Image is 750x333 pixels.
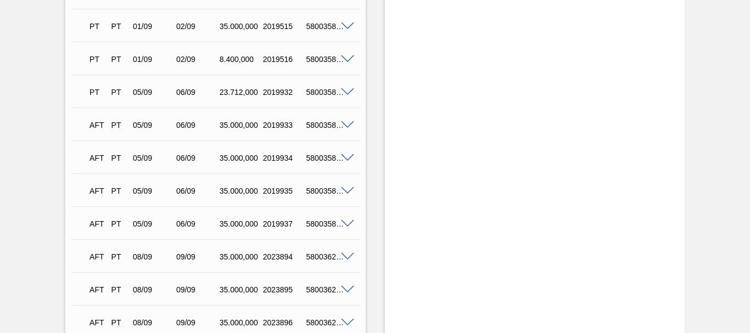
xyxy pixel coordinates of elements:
[89,22,105,31] p: PT
[109,22,130,31] div: Pedido de Transferência
[87,278,108,302] div: Aguardando Fornecimento
[87,47,108,71] div: Pedido em Trânsito
[89,252,105,261] p: AFT
[89,88,105,97] p: PT
[109,285,130,294] div: Pedido de Transferência
[173,252,220,261] div: 09/09/2025
[130,154,177,162] div: 05/09/2025
[217,154,264,162] div: 35.000,000
[260,187,307,195] div: 2019935
[130,55,177,64] div: 01/09/2025
[304,285,350,294] div: 5800362599
[304,187,350,195] div: 5800358448
[217,285,264,294] div: 35.000,000
[109,318,130,327] div: Pedido de Transferência
[304,219,350,228] div: 5800358449
[260,121,307,129] div: 2019933
[87,80,108,104] div: Pedido em Trânsito
[304,22,350,31] div: 5800358105
[87,113,108,137] div: Aguardando Fornecimento
[260,88,307,97] div: 2019932
[173,154,220,162] div: 06/09/2025
[89,285,105,294] p: AFT
[109,121,130,129] div: Pedido de Transferência
[89,121,105,129] p: AFT
[173,121,220,129] div: 06/09/2025
[173,88,220,97] div: 06/09/2025
[109,252,130,261] div: Pedido de Transferência
[304,121,350,129] div: 5800358446
[304,252,350,261] div: 5800362598
[304,154,350,162] div: 5800358447
[130,121,177,129] div: 05/09/2025
[260,55,307,64] div: 2019516
[217,219,264,228] div: 35.000,000
[109,88,130,97] div: Pedido de Transferência
[89,187,105,195] p: AFT
[109,154,130,162] div: Pedido de Transferência
[217,55,264,64] div: 8.400,000
[130,22,177,31] div: 01/09/2025
[87,146,108,170] div: Aguardando Fornecimento
[217,22,264,31] div: 35.000,000
[109,55,130,64] div: Pedido de Transferência
[87,179,108,203] div: Aguardando Fornecimento
[304,88,350,97] div: 5800358445
[173,55,220,64] div: 02/09/2025
[87,245,108,269] div: Aguardando Fornecimento
[173,219,220,228] div: 06/09/2025
[217,88,264,97] div: 23.712,000
[87,212,108,236] div: Aguardando Fornecimento
[109,187,130,195] div: Pedido de Transferência
[130,187,177,195] div: 05/09/2025
[217,318,264,327] div: 35.000,000
[87,14,108,38] div: Pedido em Trânsito
[89,219,105,228] p: AFT
[217,187,264,195] div: 35.000,000
[260,154,307,162] div: 2019934
[173,285,220,294] div: 09/09/2025
[89,154,105,162] p: AFT
[173,187,220,195] div: 06/09/2025
[130,219,177,228] div: 05/09/2025
[130,88,177,97] div: 05/09/2025
[260,252,307,261] div: 2023894
[130,285,177,294] div: 08/09/2025
[304,318,350,327] div: 5800362600
[260,22,307,31] div: 2019515
[260,285,307,294] div: 2023895
[130,252,177,261] div: 08/09/2025
[217,252,264,261] div: 35.000,000
[89,318,105,327] p: AFT
[260,219,307,228] div: 2019937
[109,219,130,228] div: Pedido de Transferência
[173,318,220,327] div: 09/09/2025
[89,55,105,64] p: PT
[304,55,350,64] div: 5800358106
[173,22,220,31] div: 02/09/2025
[130,318,177,327] div: 08/09/2025
[260,318,307,327] div: 2023896
[217,121,264,129] div: 35.000,000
